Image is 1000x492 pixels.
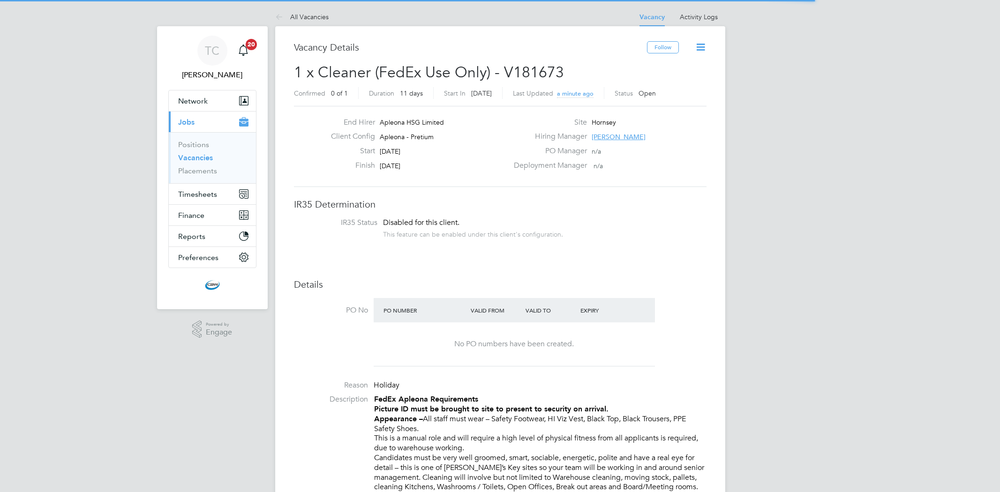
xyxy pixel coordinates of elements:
h3: Details [294,278,707,291]
strong: FedEx Apleona Requirements [374,395,478,403]
label: End Hirer [323,118,375,127]
span: Timesheets [178,190,217,199]
a: Placements [178,166,217,175]
a: All Vacancies [275,13,329,21]
label: Reason [294,380,368,390]
label: Client Config [323,132,375,142]
div: Valid From [468,302,523,319]
span: Open [639,89,656,97]
span: 1 x Cleaner (FedEx Use Only) - V181673 [294,63,564,82]
label: Site [508,118,587,127]
h3: IR35 Determination [294,198,707,210]
span: 0 of 1 [331,89,348,97]
span: Powered by [206,321,232,328]
label: PO Manager [508,146,587,156]
a: Activity Logs [680,13,718,21]
div: This feature can be enabled under this client's configuration. [383,228,563,239]
a: Vacancies [178,153,213,162]
button: Jobs [169,112,256,132]
div: PO Number [381,302,469,319]
a: Vacancy [639,13,665,21]
span: n/a [594,162,603,170]
div: Valid To [523,302,578,319]
h3: Vacancy Details [294,41,647,53]
strong: Picture ID must be brought to site to present to security on arrival. [374,404,609,413]
label: Start In [444,89,466,97]
a: TC[PERSON_NAME] [168,36,256,81]
div: Jobs [169,132,256,183]
label: IR35 Status [303,218,377,228]
span: Jobs [178,118,195,127]
span: Disabled for this client. [383,218,459,227]
span: Network [178,97,208,105]
a: 20 [234,36,253,66]
label: Finish [323,161,375,171]
label: PO No [294,306,368,315]
button: Preferences [169,247,256,268]
label: Start [323,146,375,156]
nav: Main navigation [157,26,268,309]
strong: Appearance – [374,414,423,423]
button: Network [169,90,256,111]
button: Follow [647,41,679,53]
span: a minute ago [557,89,594,97]
span: 20 [246,39,257,50]
span: n/a [592,147,601,156]
span: [DATE] [471,89,492,97]
a: Powered byEngage [192,321,232,338]
a: Positions [178,140,209,149]
span: Hornsey [592,118,616,127]
span: Preferences [178,253,218,262]
p: All staff must wear – Safety Footwear, HI Viz Vest, Black Top, Black Trousers, PPE Safety Shoes. ... [374,395,707,492]
a: Go to home page [168,277,256,292]
span: Finance [178,211,204,220]
label: Status [615,89,633,97]
span: Engage [206,328,232,336]
label: Last Updated [513,89,553,97]
button: Timesheets [169,184,256,204]
span: 11 days [400,89,423,97]
label: Hiring Manager [508,132,587,142]
button: Reports [169,226,256,246]
div: Expiry [578,302,633,319]
label: Description [294,395,368,404]
span: [DATE] [380,147,400,156]
button: Finance [169,205,256,225]
img: cbwstaffingsolutions-logo-retina.png [205,277,220,292]
label: Deployment Manager [508,161,587,171]
label: Duration [369,89,394,97]
span: Apleona - Pretium [380,133,434,141]
span: [PERSON_NAME] [592,133,646,141]
span: Apleona HSG Limited [380,118,444,127]
span: Tom Cheek [168,69,256,81]
div: No PO numbers have been created. [383,339,646,349]
span: [DATE] [380,162,400,170]
span: TC [205,45,219,57]
span: Holiday [374,380,399,390]
label: Confirmed [294,89,325,97]
span: Reports [178,232,205,241]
